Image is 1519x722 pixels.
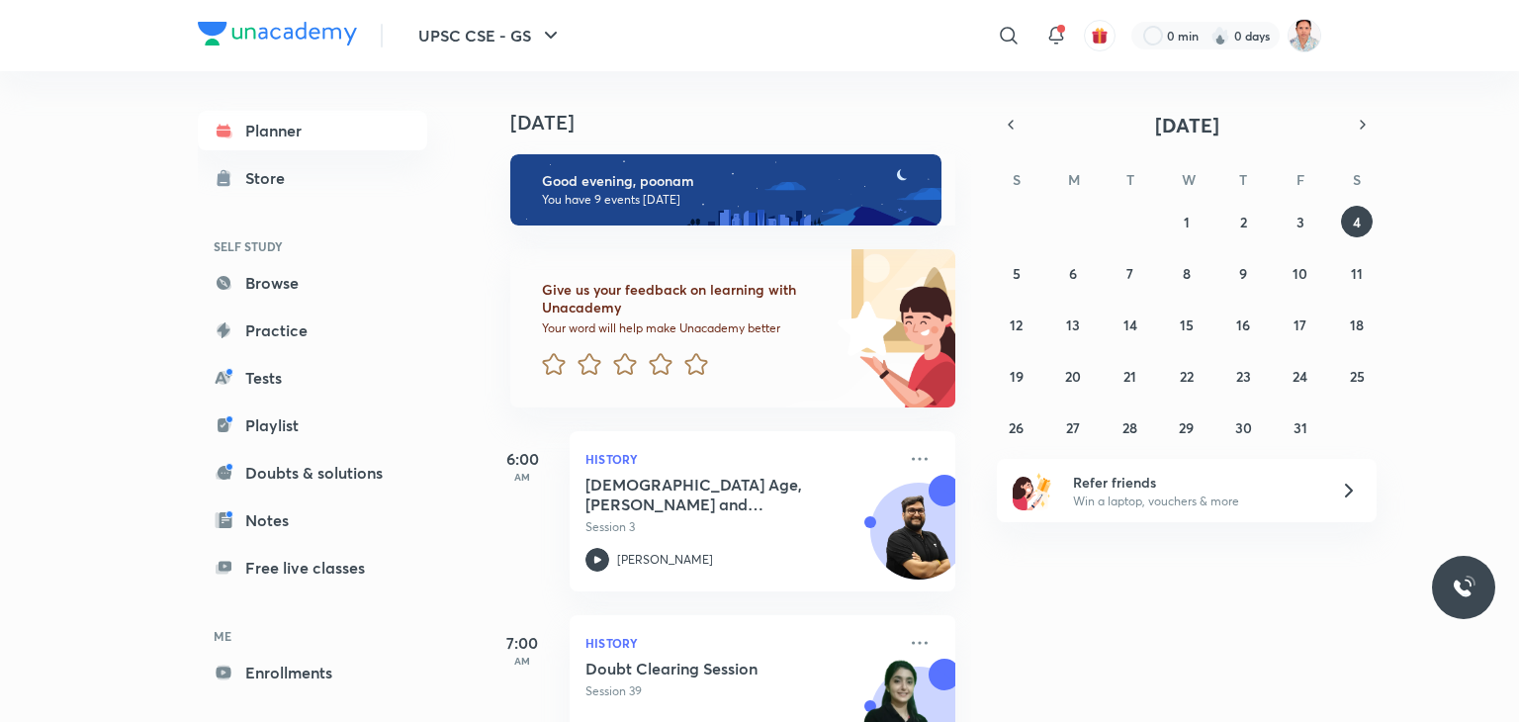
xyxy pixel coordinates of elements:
p: AM [483,655,562,667]
img: Avatar [871,494,966,588]
img: feedback_image [770,249,955,407]
h5: 7:00 [483,631,562,655]
button: October 14, 2025 [1115,309,1146,340]
a: Doubts & solutions [198,453,427,493]
button: October 7, 2025 [1115,257,1146,289]
button: October 24, 2025 [1285,360,1316,392]
abbr: October 4, 2025 [1353,213,1361,231]
abbr: October 2, 2025 [1240,213,1247,231]
a: Free live classes [198,548,427,587]
button: October 9, 2025 [1227,257,1259,289]
a: Browse [198,263,427,303]
div: Store [245,166,297,190]
abbr: October 20, 2025 [1065,367,1081,386]
button: October 27, 2025 [1057,411,1089,443]
abbr: October 15, 2025 [1180,316,1194,334]
abbr: Monday [1068,170,1080,189]
p: You have 9 events [DATE] [542,192,924,208]
button: October 4, 2025 [1341,206,1373,237]
h6: ME [198,619,427,653]
button: October 1, 2025 [1171,206,1203,237]
abbr: October 19, 2025 [1010,367,1024,386]
abbr: October 12, 2025 [1010,316,1023,334]
button: October 13, 2025 [1057,309,1089,340]
img: poonam kumari [1288,19,1321,52]
abbr: October 14, 2025 [1123,316,1137,334]
a: Store [198,158,427,198]
button: October 18, 2025 [1341,309,1373,340]
button: October 6, 2025 [1057,257,1089,289]
button: October 5, 2025 [1001,257,1032,289]
button: October 11, 2025 [1341,257,1373,289]
img: Company Logo [198,22,357,45]
button: October 30, 2025 [1227,411,1259,443]
button: October 3, 2025 [1285,206,1316,237]
abbr: October 11, 2025 [1351,264,1363,283]
p: Session 39 [585,682,896,700]
img: streak [1210,26,1230,45]
p: History [585,447,896,471]
img: ttu [1452,576,1475,599]
button: October 8, 2025 [1171,257,1203,289]
abbr: October 25, 2025 [1350,367,1365,386]
a: Company Logo [198,22,357,50]
h5: 6:00 [483,447,562,471]
h6: SELF STUDY [198,229,427,263]
abbr: October 28, 2025 [1122,418,1137,437]
h5: Doubt Clearing Session [585,659,832,678]
abbr: October 21, 2025 [1123,367,1136,386]
abbr: October 24, 2025 [1293,367,1307,386]
button: October 15, 2025 [1171,309,1203,340]
button: October 16, 2025 [1227,309,1259,340]
h6: Refer friends [1073,472,1316,493]
abbr: October 9, 2025 [1239,264,1247,283]
p: AM [483,471,562,483]
abbr: October 27, 2025 [1066,418,1080,437]
abbr: October 16, 2025 [1236,316,1250,334]
p: History [585,631,896,655]
span: [DATE] [1155,112,1219,138]
a: Enrollments [198,653,427,692]
abbr: Friday [1296,170,1304,189]
abbr: October 23, 2025 [1236,367,1251,386]
img: evening [510,154,941,226]
abbr: Tuesday [1126,170,1134,189]
abbr: October 1, 2025 [1184,213,1190,231]
button: October 25, 2025 [1341,360,1373,392]
button: October 28, 2025 [1115,411,1146,443]
h6: Give us your feedback on learning with Unacademy [542,281,831,316]
p: Your word will help make Unacademy better [542,320,831,336]
button: October 22, 2025 [1171,360,1203,392]
abbr: October 29, 2025 [1179,418,1194,437]
abbr: Saturday [1353,170,1361,189]
abbr: October 10, 2025 [1293,264,1307,283]
a: Notes [198,500,427,540]
p: Win a laptop, vouchers & more [1073,493,1316,510]
a: Practice [198,311,427,350]
button: [DATE] [1025,111,1349,138]
button: October 10, 2025 [1285,257,1316,289]
button: October 26, 2025 [1001,411,1032,443]
abbr: Wednesday [1182,170,1196,189]
button: October 12, 2025 [1001,309,1032,340]
abbr: October 3, 2025 [1296,213,1304,231]
button: October 2, 2025 [1227,206,1259,237]
button: avatar [1084,20,1116,51]
abbr: Sunday [1013,170,1021,189]
abbr: October 7, 2025 [1126,264,1133,283]
abbr: October 17, 2025 [1294,316,1306,334]
img: referral [1013,471,1052,510]
abbr: October 5, 2025 [1013,264,1021,283]
abbr: October 26, 2025 [1009,418,1024,437]
abbr: October 22, 2025 [1180,367,1194,386]
a: Playlist [198,406,427,445]
abbr: October 8, 2025 [1183,264,1191,283]
img: avatar [1091,27,1109,45]
abbr: October 30, 2025 [1235,418,1252,437]
abbr: October 18, 2025 [1350,316,1364,334]
a: Planner [198,111,427,150]
p: Session 3 [585,518,896,536]
button: UPSC CSE - GS [406,16,575,55]
h5: Vedic Age, Mahajanapadas and Magadha [585,475,832,514]
a: Tests [198,358,427,398]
